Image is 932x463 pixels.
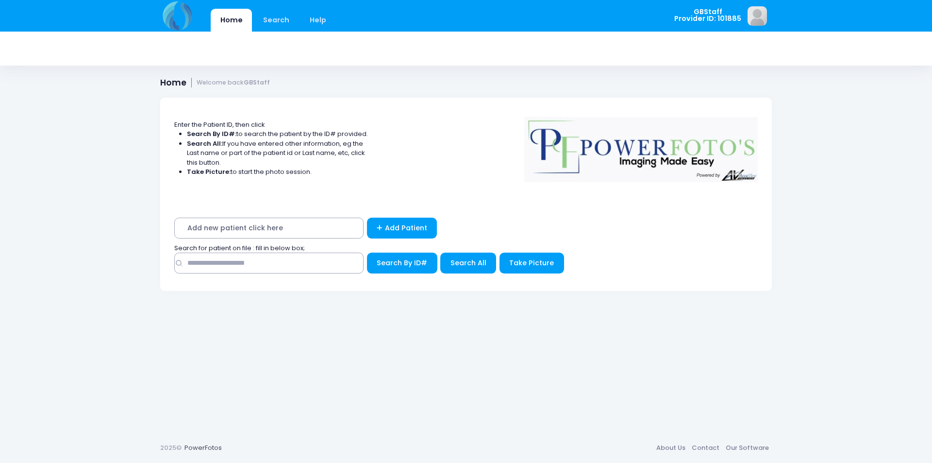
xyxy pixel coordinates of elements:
[197,79,270,86] small: Welcome back
[688,439,722,457] a: Contact
[440,253,496,274] button: Search All
[367,218,437,239] a: Add Patient
[160,78,270,88] h1: Home
[748,6,767,26] img: image
[509,258,554,268] span: Take Picture
[300,9,336,32] a: Help
[520,110,763,182] img: Logo
[174,243,305,253] span: Search for patient on file : fill in below box;
[187,129,236,138] strong: Search By ID#:
[377,258,427,268] span: Search By ID#
[187,167,231,176] strong: Take Picture:
[187,139,368,168] li: If you have entered other information, eg the Last name or part of the patient id or Last name, e...
[174,218,364,239] span: Add new patient click here
[244,78,270,86] strong: GBStaff
[174,120,265,129] span: Enter the Patient ID, then click
[187,167,368,177] li: to start the photo session.
[211,9,252,32] a: Home
[187,139,222,148] strong: Search All:
[722,439,772,457] a: Our Software
[653,439,688,457] a: About Us
[367,253,437,274] button: Search By ID#
[674,8,741,22] span: GBStaff Provider ID: 101885
[187,129,368,139] li: to search the patient by the ID# provided.
[450,258,486,268] span: Search All
[184,443,222,452] a: PowerFotos
[160,443,182,452] span: 2025©
[499,253,564,274] button: Take Picture
[253,9,299,32] a: Search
